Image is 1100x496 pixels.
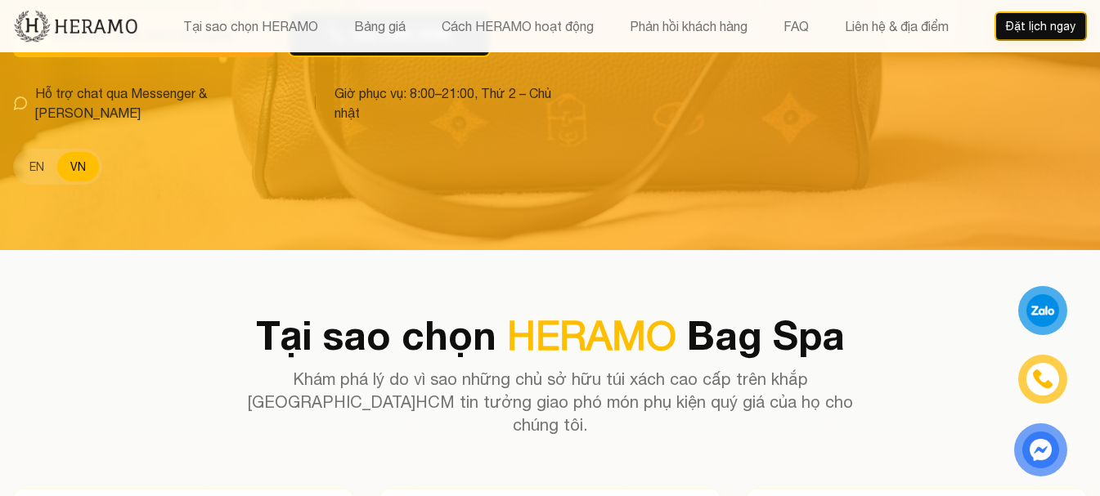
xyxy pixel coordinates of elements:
button: FAQ [779,16,814,37]
button: Tại sao chọn HERAMO [178,16,323,37]
button: Phản hồi khách hàng [625,16,752,37]
span: Giờ phục vụ: 8:00–21:00, Thứ 2 – Chủ nhật [334,83,563,123]
img: new-logo.3f60348b.png [13,9,138,43]
button: EN [16,152,57,181]
button: Bảng giá [349,16,411,37]
button: Cách HERAMO hoạt động [437,16,599,37]
span: Hỗ trợ chat qua Messenger & [PERSON_NAME] [35,83,295,123]
button: VN [57,152,99,181]
button: Đặt lịch ngay [994,11,1087,41]
img: phone-icon [1033,369,1053,389]
a: phone-icon [1019,355,1067,404]
h2: Tại sao chọn Bag Spa [13,315,1087,355]
button: Liên hệ & địa điểm [840,16,954,37]
span: HERAMO [507,312,676,358]
p: Khám phá lý do vì sao những chủ sở hữu túi xách cao cấp trên khắp [GEOGRAPHIC_DATA]HCM tin tưởng ... [236,368,864,436]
